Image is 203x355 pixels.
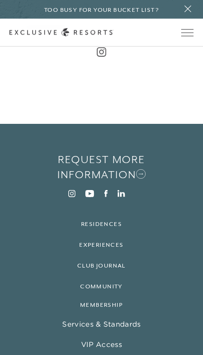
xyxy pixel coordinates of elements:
[79,242,123,248] a: Experiences
[44,6,159,15] h6: Too busy for your bucket list?
[80,283,123,290] a: Community
[159,312,203,355] iframe: Qualified Messenger
[80,302,123,308] a: Membership
[181,29,194,36] button: Open navigation
[81,340,122,349] a: VIP Access
[77,262,126,269] a: Club Journal
[43,152,160,182] a: Request More Information
[62,320,140,329] a: Services & Standards
[81,221,122,227] a: Residences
